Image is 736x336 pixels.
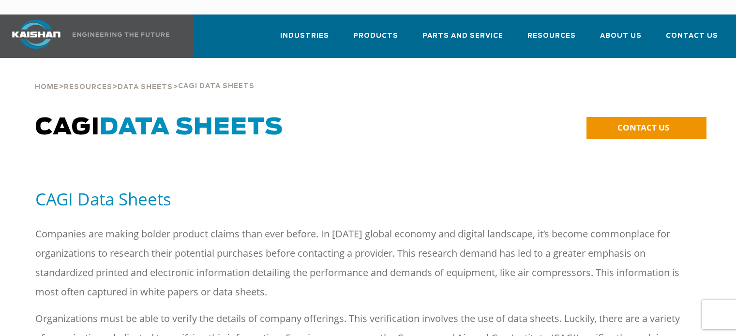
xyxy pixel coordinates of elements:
[353,30,398,42] span: Products
[280,30,329,42] span: Industries
[600,23,642,56] a: About Us
[118,84,173,90] span: Data Sheets
[35,82,59,91] a: Home
[527,30,576,42] span: Resources
[600,30,642,42] span: About Us
[422,23,503,56] a: Parts and Service
[73,32,169,37] img: Engineering the future
[100,116,283,139] span: Data Sheets
[666,23,718,56] a: Contact Us
[64,82,112,91] a: Resources
[35,224,683,302] p: Companies are making bolder product claims than ever before. In [DATE] global economy and digital...
[422,30,503,42] span: Parts and Service
[178,83,255,89] span: Cagi Data Sheets
[35,116,283,139] span: CAGI
[35,84,59,90] span: Home
[35,188,701,210] h5: CAGI Data Sheets
[586,117,706,139] a: CONTACT US
[527,23,576,56] a: Resources
[64,84,112,90] span: Resources
[118,82,173,91] a: Data Sheets
[666,30,718,42] span: Contact Us
[617,122,669,133] span: CONTACT US
[353,23,398,56] a: Products
[35,58,255,95] div: > > >
[280,23,329,56] a: Industries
